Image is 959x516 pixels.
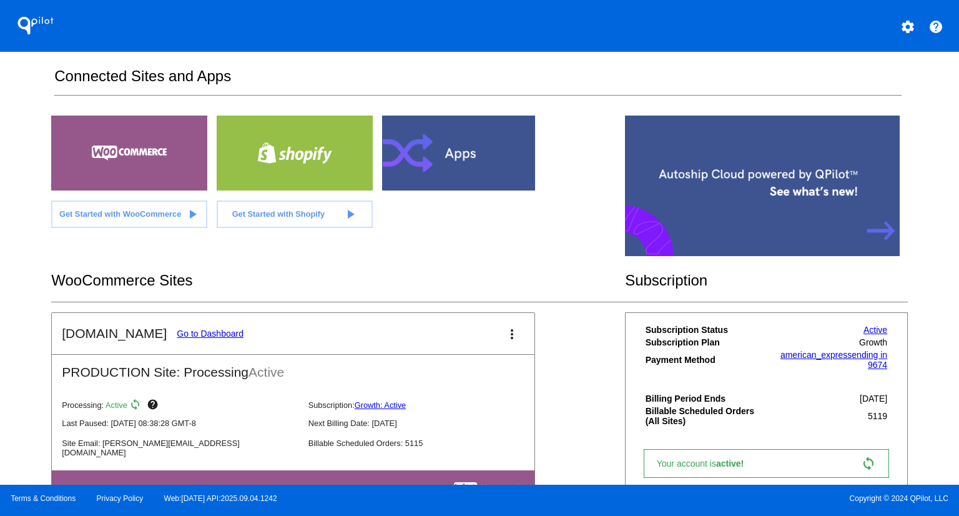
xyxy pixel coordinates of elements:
[645,393,767,404] th: Billing Period Ends
[657,459,757,469] span: Your account is
[355,400,406,410] a: Growth: Active
[504,327,519,342] mat-icon: more_vert
[645,405,767,427] th: Billable Scheduled Orders (All Sites)
[928,19,943,34] mat-icon: help
[248,365,284,379] span: Active
[52,355,534,380] h2: PRODUCTION Site: Processing
[490,494,948,503] span: Copyright © 2024 QPilot, LLC
[645,324,767,335] th: Subscription Status
[308,400,544,410] p: Subscription:
[62,419,298,428] p: Last Paused: [DATE] 08:38:28 GMT-8
[716,459,750,469] span: active!
[780,350,852,360] span: american_express
[232,209,325,219] span: Get Started with Shopify
[859,337,887,347] span: Growth
[217,201,373,228] a: Get Started with Shopify
[51,272,625,289] h2: WooCommerce Sites
[62,439,298,457] p: Site Email: [PERSON_NAME][EMAIL_ADDRESS][DOMAIN_NAME]
[97,494,144,503] a: Privacy Policy
[861,456,876,471] mat-icon: sync
[900,19,915,34] mat-icon: settings
[51,201,207,228] a: Get Started with WooCommerce
[177,329,243,339] a: Go to Dashboard
[644,449,889,478] a: Your account isactive! sync
[11,13,61,38] h1: QPilot
[59,209,181,219] span: Get Started with WooCommerce
[147,399,162,414] mat-icon: help
[62,399,298,414] p: Processing:
[625,272,908,289] h2: Subscription
[54,67,901,96] h2: Connected Sites and Apps
[868,411,887,421] span: 5119
[645,349,767,370] th: Payment Method
[343,207,358,222] mat-icon: play_arrow
[308,439,544,448] p: Billable Scheduled Orders: 5115
[185,207,200,222] mat-icon: play_arrow
[164,494,277,503] a: Web:[DATE] API:2025.09.04.1242
[308,419,544,428] p: Next Billing Date: [DATE]
[11,494,76,503] a: Terms & Conditions
[106,400,127,410] span: Active
[454,482,523,496] img: c53aa0e5-ae75-48aa-9bee-956650975ee5
[863,325,887,335] a: Active
[780,350,887,370] a: american_expressending in 9674
[129,399,144,414] mat-icon: sync
[860,394,887,404] span: [DATE]
[62,326,167,341] h2: [DOMAIN_NAME]
[645,337,767,348] th: Subscription Plan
